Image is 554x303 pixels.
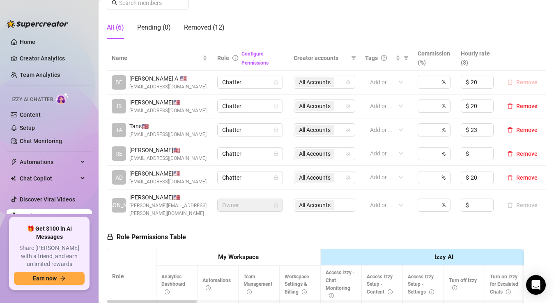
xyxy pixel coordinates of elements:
span: [PERSON_NAME] A. 🇺🇸 [129,74,207,83]
span: Chatter [222,171,278,184]
a: Home [20,39,35,45]
span: delete [507,127,513,133]
th: Hourly rate ($) [456,46,499,71]
span: IS [117,102,122,111]
span: Chatter [222,124,278,136]
span: [EMAIL_ADDRESS][DOMAIN_NAME] [129,83,207,91]
span: filter [349,52,358,64]
span: All Accounts [299,78,331,87]
span: team [346,80,351,85]
span: thunderbolt [11,159,17,165]
strong: Izzy AI [434,253,453,261]
span: Role [217,55,229,61]
span: Earn now [33,275,57,282]
span: Tans 🇺🇸 [129,122,207,131]
span: [PERSON_NAME] 🇺🇸 [129,193,207,202]
a: Content [20,111,41,118]
span: Team Management [244,274,272,295]
button: Remove [504,173,541,183]
span: info-circle [429,289,434,294]
span: [PERSON_NAME] 🇺🇸 [129,169,207,178]
span: Access Izzy Setup - Content [367,274,393,295]
span: All Accounts [295,125,334,135]
button: Remove [504,101,541,111]
span: Automations [20,155,78,169]
a: Settings [20,213,41,219]
span: Share [PERSON_NAME] with a friend, and earn unlimited rewards [14,244,85,268]
span: filter [402,52,410,64]
span: [PERSON_NAME] [97,201,141,210]
span: info-circle [302,289,307,294]
h5: Role Permissions Table [107,232,186,242]
span: Chatter [222,100,278,112]
span: Remove [516,127,538,133]
span: [EMAIL_ADDRESS][DOMAIN_NAME] [129,178,207,186]
span: Izzy AI Chatter [11,96,53,104]
span: All Accounts [295,173,334,183]
span: info-circle [329,293,334,298]
span: team [346,151,351,156]
th: Name [107,46,212,71]
span: Chat Copilot [20,172,78,185]
span: Remove [516,103,538,109]
span: lock [274,80,278,85]
span: Remove [516,79,538,86]
span: All Accounts [299,125,331,134]
span: Owner [222,199,278,211]
button: Remove [504,200,541,210]
span: info-circle [452,285,457,290]
span: [PERSON_NAME] 🇺🇸 [129,98,207,107]
span: Chatter [222,148,278,160]
span: All Accounts [295,149,334,159]
span: Access Izzy Setup - Settings [408,274,434,295]
a: Creator Analytics [20,52,85,65]
a: Team Analytics [20,72,60,78]
span: 🎁 Get $100 in AI Messages [14,225,85,241]
span: AD [115,173,123,182]
strong: My Workspace [218,253,259,261]
span: All Accounts [299,102,331,111]
span: info-circle [247,289,252,294]
span: [EMAIL_ADDRESS][DOMAIN_NAME] [129,155,207,162]
img: logo-BBDzfeDw.svg [7,20,68,28]
span: Access Izzy - Chat Monitoring [326,270,355,299]
span: team [346,127,351,132]
span: Creator accounts [294,53,348,62]
span: [PERSON_NAME] 🇺🇸 [129,146,207,155]
div: Removed (12) [184,23,225,32]
span: Automations [202,278,231,291]
a: Discover Viral Videos [20,196,75,203]
div: Pending (0) [137,23,171,32]
span: Turn on Izzy for Escalated Chats [490,274,518,295]
div: All (6) [107,23,124,32]
span: info-circle [232,55,238,61]
span: team [346,104,351,109]
img: AI Chatter [56,93,69,104]
span: question-circle [381,55,387,61]
span: Tags [365,53,378,62]
span: Name [112,53,201,62]
span: Remove [516,150,538,157]
span: All Accounts [295,101,334,111]
th: Commission (%) [413,46,456,71]
span: lock [274,127,278,132]
button: Remove [504,149,541,159]
span: [PERSON_NAME][EMAIL_ADDRESS][PERSON_NAME][DOMAIN_NAME] [129,202,207,217]
a: Configure Permissions [241,51,269,66]
span: All Accounts [299,173,331,182]
a: Setup [20,125,35,131]
a: Chat Monitoring [20,138,62,144]
span: Remove [516,174,538,181]
span: BE [115,78,122,87]
button: Remove [504,125,541,135]
button: Remove [504,77,541,87]
span: All Accounts [295,77,334,87]
span: team [346,175,351,180]
span: lock [274,203,278,208]
div: Open Intercom Messenger [526,275,546,295]
span: info-circle [165,289,170,294]
span: [EMAIL_ADDRESS][DOMAIN_NAME] [129,131,207,139]
span: lock [274,104,278,109]
img: Chat Copilot [11,176,16,181]
span: [EMAIL_ADDRESS][DOMAIN_NAME] [129,107,207,115]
